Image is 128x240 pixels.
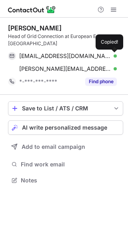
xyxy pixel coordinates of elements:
[22,105,109,112] div: Save to List / ATS / CRM
[8,120,123,135] button: AI write personalized message
[19,52,111,60] span: [EMAIL_ADDRESS][DOMAIN_NAME]
[22,124,107,131] span: AI write personalized message
[19,65,111,72] span: [PERSON_NAME][EMAIL_ADDRESS][DOMAIN_NAME]
[21,161,120,168] span: Find work email
[21,177,120,184] span: Notes
[8,5,56,14] img: ContactOut v5.3.10
[8,33,123,47] div: Head of Grid Connection at European Energy [GEOGRAPHIC_DATA]
[8,175,123,186] button: Notes
[8,159,123,170] button: Find work email
[8,140,123,154] button: Add to email campaign
[22,144,85,150] span: Add to email campaign
[8,24,62,32] div: [PERSON_NAME]
[85,78,117,86] button: Reveal Button
[8,101,123,116] button: save-profile-one-click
